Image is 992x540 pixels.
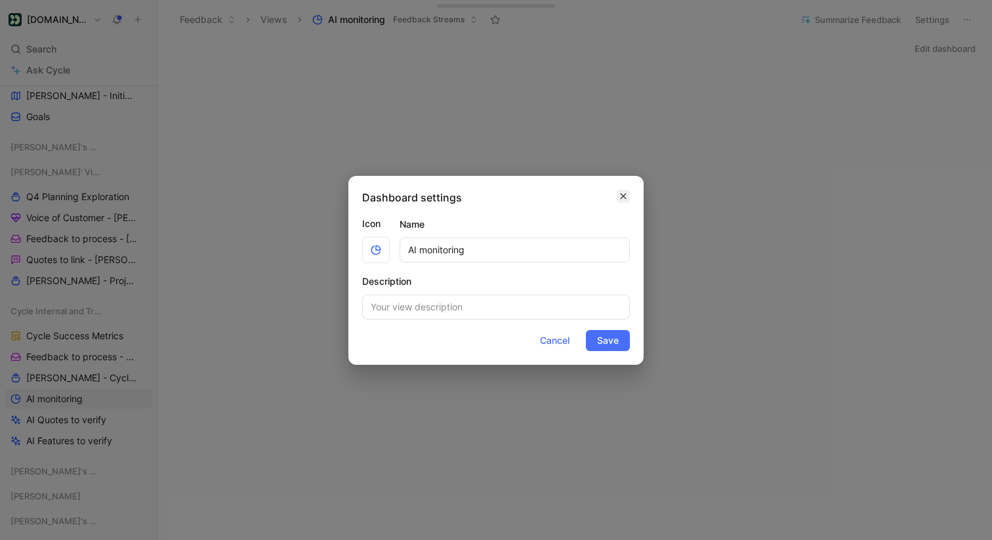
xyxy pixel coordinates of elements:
h2: Dashboard settings [362,190,462,205]
span: Cancel [540,333,569,348]
span: Save [597,333,619,348]
input: Your view name [400,238,630,262]
button: Save [586,330,630,351]
h2: Name [400,217,424,232]
label: Icon [362,216,390,232]
input: Your view description [362,295,630,320]
button: Cancel [529,330,581,351]
h2: Description [362,274,411,289]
